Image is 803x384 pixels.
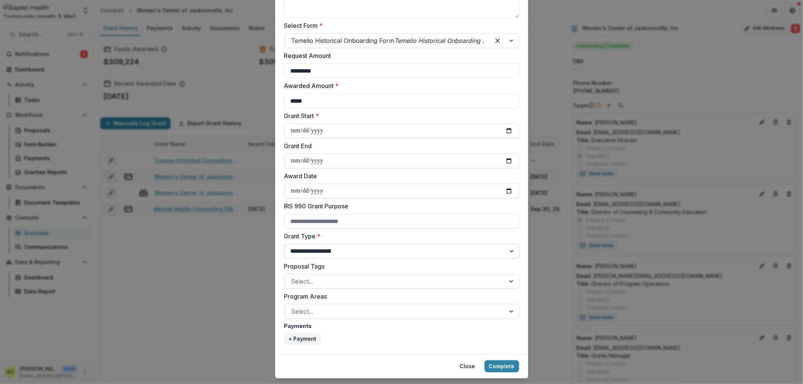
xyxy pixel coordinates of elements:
[284,202,515,211] label: IRS 990 Grant Purpose
[284,262,515,271] label: Proposal Tags
[284,21,515,30] label: Select Form
[284,141,515,150] label: Grant End
[485,360,519,372] button: Complete
[284,333,321,345] button: + Payment
[492,35,504,47] div: Clear selected options
[284,111,515,120] label: Grant Start
[284,51,515,60] label: Request Amount
[284,81,515,90] label: Awarded Amount
[284,292,515,301] label: Program Areas
[284,232,515,241] label: Grant Type
[456,360,480,372] button: Close
[284,172,515,181] label: Award Date
[284,322,515,330] label: Payments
